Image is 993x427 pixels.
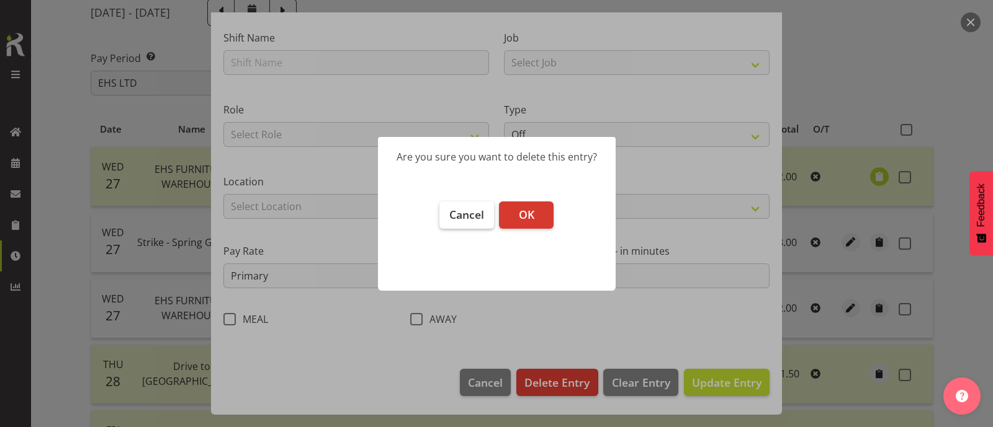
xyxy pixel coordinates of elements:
img: help-xxl-2.png [956,390,968,402]
span: Feedback [976,183,987,227]
span: OK [519,207,534,222]
button: OK [499,201,554,229]
span: Cancel [449,207,484,222]
button: Cancel [439,201,494,229]
div: Are you sure you want to delete this entry? [397,149,597,164]
button: Feedback - Show survey [969,171,993,255]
